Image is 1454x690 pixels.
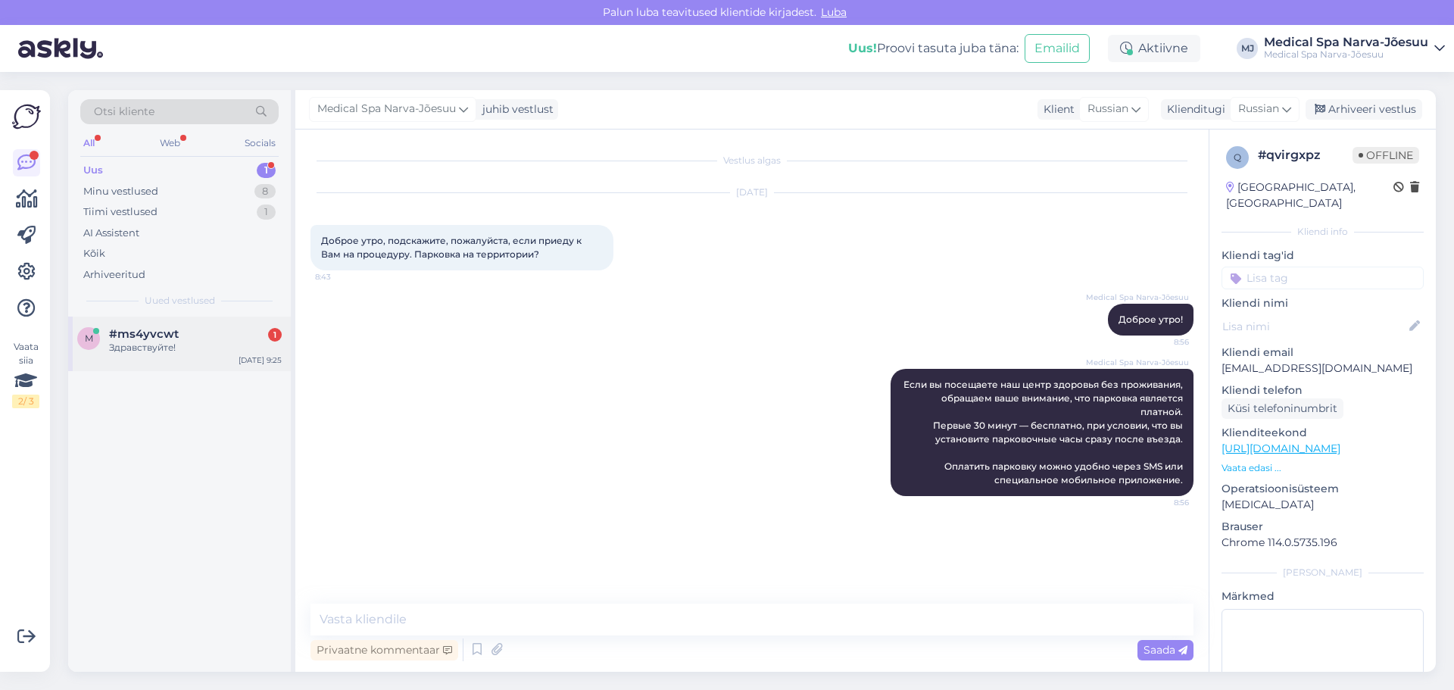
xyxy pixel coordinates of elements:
[1025,34,1090,63] button: Emailid
[816,5,851,19] span: Luba
[109,327,179,341] span: #ms4yvcwt
[1087,101,1128,117] span: Russian
[848,41,877,55] b: Uus!
[1222,398,1343,419] div: Küsi telefoninumbrit
[1258,146,1353,164] div: # qvirgxpz
[1222,481,1424,497] p: Operatsioonisüsteem
[257,163,276,178] div: 1
[903,379,1185,485] span: Если вы посещаете наш центр здоровья без проживания, обращаем ваше внимание, что парковка являетс...
[239,354,282,366] div: [DATE] 9:25
[1222,566,1424,579] div: [PERSON_NAME]
[83,205,158,220] div: Tiimi vestlused
[1264,48,1428,61] div: Medical Spa Narva-Jõesuu
[1222,442,1340,455] a: [URL][DOMAIN_NAME]
[315,271,372,283] span: 8:43
[1353,147,1419,164] span: Offline
[1264,36,1445,61] a: Medical Spa Narva-JõesuuMedical Spa Narva-Jõesuu
[321,235,584,260] span: Доброе утро, подскажите, пожалуйста, если приеду к Вам на процедуру. Парковка на территории?
[310,186,1193,199] div: [DATE]
[1237,38,1258,59] div: MJ
[310,154,1193,167] div: Vestlus algas
[268,328,282,342] div: 1
[83,184,158,199] div: Minu vestlused
[1222,589,1424,604] p: Märkmed
[257,205,276,220] div: 1
[83,226,139,241] div: AI Assistent
[1119,314,1183,325] span: Доброе утро!
[1222,267,1424,289] input: Lisa tag
[1222,535,1424,551] p: Chrome 114.0.5735.196
[1086,292,1189,303] span: Medical Spa Narva-Jõesuu
[310,640,458,660] div: Privaatne kommentaar
[848,39,1019,58] div: Proovi tasuta juba täna:
[476,101,554,117] div: juhib vestlust
[1222,318,1406,335] input: Lisa nimi
[109,341,282,354] div: Здравствуйте!
[1222,519,1424,535] p: Brauser
[254,184,276,199] div: 8
[1222,382,1424,398] p: Kliendi telefon
[317,101,456,117] span: Medical Spa Narva-Jõesuu
[1161,101,1225,117] div: Klienditugi
[12,340,39,408] div: Vaata siia
[242,133,279,153] div: Socials
[1264,36,1428,48] div: Medical Spa Narva-Jõesuu
[1222,295,1424,311] p: Kliendi nimi
[1132,336,1189,348] span: 8:56
[1222,248,1424,264] p: Kliendi tag'id
[1222,497,1424,513] p: [MEDICAL_DATA]
[1144,643,1187,657] span: Saada
[83,163,103,178] div: Uus
[83,246,105,261] div: Kõik
[80,133,98,153] div: All
[1222,225,1424,239] div: Kliendi info
[85,333,93,344] span: m
[1226,180,1393,211] div: [GEOGRAPHIC_DATA], [GEOGRAPHIC_DATA]
[1086,357,1189,368] span: Medical Spa Narva-Jõesuu
[1222,345,1424,361] p: Kliendi email
[1306,99,1422,120] div: Arhiveeri vestlus
[1222,361,1424,376] p: [EMAIL_ADDRESS][DOMAIN_NAME]
[94,104,154,120] span: Otsi kliente
[83,267,145,283] div: Arhiveeritud
[157,133,183,153] div: Web
[12,102,41,131] img: Askly Logo
[1222,425,1424,441] p: Klienditeekond
[1222,461,1424,475] p: Vaata edasi ...
[1238,101,1279,117] span: Russian
[1234,151,1241,163] span: q
[1132,497,1189,508] span: 8:56
[145,294,215,308] span: Uued vestlused
[1108,35,1200,62] div: Aktiivne
[12,395,39,408] div: 2 / 3
[1037,101,1075,117] div: Klient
